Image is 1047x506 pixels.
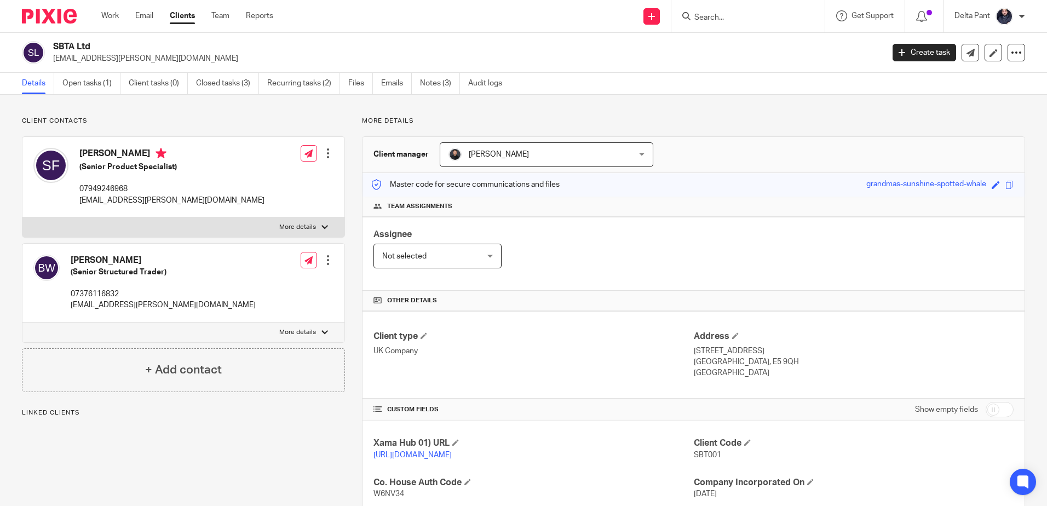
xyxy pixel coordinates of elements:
[53,53,876,64] p: [EMAIL_ADDRESS][PERSON_NAME][DOMAIN_NAME]
[22,409,345,417] p: Linked clients
[279,223,316,232] p: More details
[694,438,1014,449] h4: Client Code
[33,148,68,183] img: svg%3E
[694,477,1014,488] h4: Company Incorporated On
[693,13,792,23] input: Search
[373,230,412,239] span: Assignee
[893,44,956,61] a: Create task
[22,9,77,24] img: Pixie
[33,255,60,281] img: svg%3E
[468,73,510,94] a: Audit logs
[387,296,437,305] span: Other details
[469,151,529,158] span: [PERSON_NAME]
[954,10,990,21] p: Delta Pant
[381,73,412,94] a: Emails
[694,367,1014,378] p: [GEOGRAPHIC_DATA]
[267,73,340,94] a: Recurring tasks (2)
[373,490,404,498] span: W6NV34
[373,438,693,449] h4: Xama Hub 01) URL
[694,490,717,498] span: [DATE]
[362,117,1025,125] p: More details
[170,10,195,21] a: Clients
[694,451,721,459] span: SBT001
[373,331,693,342] h4: Client type
[448,148,462,161] img: My%20Photo.jpg
[79,148,264,162] h4: [PERSON_NAME]
[71,289,256,300] p: 07376116832
[996,8,1013,25] img: dipesh-min.jpg
[156,148,166,159] i: Primary
[420,73,460,94] a: Notes (3)
[866,179,986,191] div: grandmas-sunshine-spotted-whale
[211,10,229,21] a: Team
[373,451,452,459] a: [URL][DOMAIN_NAME]
[852,12,894,20] span: Get Support
[371,179,560,190] p: Master code for secure communications and files
[694,357,1014,367] p: [GEOGRAPHIC_DATA], E5 9QH
[71,300,256,311] p: [EMAIL_ADDRESS][PERSON_NAME][DOMAIN_NAME]
[694,346,1014,357] p: [STREET_ADDRESS]
[129,73,188,94] a: Client tasks (0)
[22,117,345,125] p: Client contacts
[246,10,273,21] a: Reports
[382,252,427,260] span: Not selected
[373,346,693,357] p: UK Company
[62,73,120,94] a: Open tasks (1)
[279,328,316,337] p: More details
[79,195,264,206] p: [EMAIL_ADDRESS][PERSON_NAME][DOMAIN_NAME]
[71,255,256,266] h4: [PERSON_NAME]
[373,405,693,414] h4: CUSTOM FIELDS
[196,73,259,94] a: Closed tasks (3)
[915,404,978,415] label: Show empty fields
[79,183,264,194] p: 07949246968
[694,331,1014,342] h4: Address
[145,361,222,378] h4: + Add contact
[387,202,452,211] span: Team assignments
[373,477,693,488] h4: Co. House Auth Code
[135,10,153,21] a: Email
[79,162,264,173] h5: (Senior Product Specialist)
[22,73,54,94] a: Details
[101,10,119,21] a: Work
[373,149,429,160] h3: Client manager
[53,41,711,53] h2: SBTA Ltd
[22,41,45,64] img: svg%3E
[348,73,373,94] a: Files
[71,267,256,278] h5: (Senior Structured Trader)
